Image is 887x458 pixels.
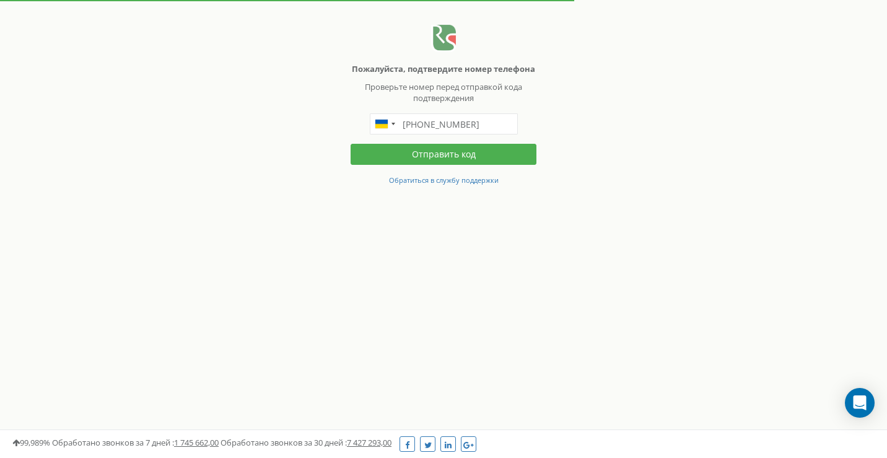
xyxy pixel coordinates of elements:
[370,114,399,134] div: Telephone country code
[12,437,50,448] span: 99,989%
[352,63,535,74] b: Пожалуйста, подтвердите номер телефона
[52,437,219,448] span: Обработано звонков за 7 дней :
[389,174,499,185] a: Обратиться в службу поддержки
[389,175,499,185] small: Обратиться в службу поддержки
[174,437,219,448] u: 1 745 662,00
[351,144,536,165] button: Отправить код
[845,388,875,418] div: Open Intercom Messenger
[431,25,456,52] img: Ringostat Logo
[370,113,518,134] input: 050 123 4567
[351,81,536,104] p: Проверьте номер перед отправкой кода подтверждения
[347,437,391,448] u: 7 427 293,00
[221,437,391,448] span: Обработано звонков за 30 дней :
